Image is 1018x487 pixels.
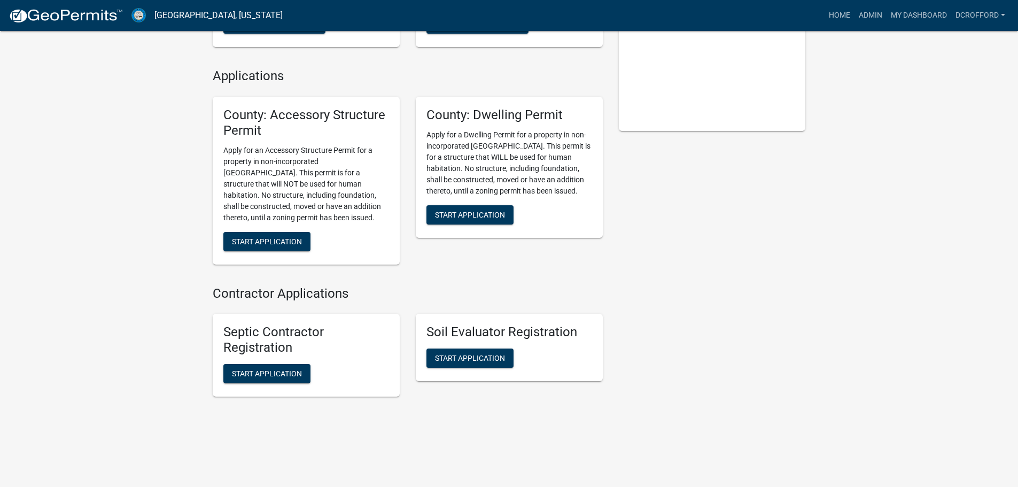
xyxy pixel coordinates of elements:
[213,68,603,273] wm-workflow-list-section: Applications
[223,107,389,138] h5: County: Accessory Structure Permit
[232,237,302,245] span: Start Application
[223,145,389,223] p: Apply for an Accessory Structure Permit for a property in non-incorporated [GEOGRAPHIC_DATA]. Thi...
[154,6,283,25] a: [GEOGRAPHIC_DATA], [US_STATE]
[223,324,389,355] h5: Septic Contractor Registration
[213,68,603,84] h4: Applications
[825,5,854,26] a: Home
[213,286,603,405] wm-workflow-list-section: Contractor Applications
[426,205,514,225] button: Start Application
[435,210,505,219] span: Start Application
[223,364,310,383] button: Start Application
[426,107,592,123] h5: County: Dwelling Permit
[854,5,887,26] a: Admin
[426,129,592,197] p: Apply for a Dwelling Permit for a property in non-incorporated [GEOGRAPHIC_DATA]. This permit is ...
[951,5,1009,26] a: dcrofford
[426,324,592,340] h5: Soil Evaluator Registration
[131,8,146,22] img: Custer County, Colorado
[435,354,505,362] span: Start Application
[232,369,302,378] span: Start Application
[223,232,310,251] button: Start Application
[213,286,603,302] h4: Contractor Applications
[887,5,951,26] a: My Dashboard
[426,349,514,368] button: Start Application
